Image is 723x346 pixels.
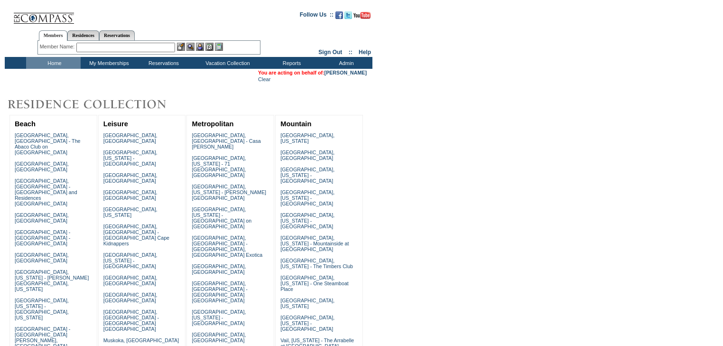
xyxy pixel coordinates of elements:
a: [PERSON_NAME] [324,70,367,75]
div: Member Name: [40,43,76,51]
a: [GEOGRAPHIC_DATA], [GEOGRAPHIC_DATA] - [GEOGRAPHIC_DATA] [GEOGRAPHIC_DATA] [192,281,247,303]
a: Sign Out [318,49,342,56]
a: [GEOGRAPHIC_DATA], [US_STATE] - [GEOGRAPHIC_DATA] [280,189,334,206]
a: Residences [67,30,99,40]
td: Follow Us :: [300,10,334,22]
a: Become our fan on Facebook [335,14,343,20]
a: [GEOGRAPHIC_DATA], [US_STATE] [280,298,334,309]
a: [GEOGRAPHIC_DATA], [US_STATE] - [GEOGRAPHIC_DATA] [192,309,246,326]
a: Beach [15,120,36,128]
a: [GEOGRAPHIC_DATA], [GEOGRAPHIC_DATA] [103,132,158,144]
span: :: [349,49,352,56]
a: [GEOGRAPHIC_DATA], [US_STATE] - [GEOGRAPHIC_DATA] on [GEOGRAPHIC_DATA] [192,206,251,229]
td: Home [26,57,81,69]
a: [GEOGRAPHIC_DATA], [US_STATE] - [GEOGRAPHIC_DATA], [US_STATE] [15,298,69,320]
img: Impersonate [196,43,204,51]
a: [GEOGRAPHIC_DATA], [GEOGRAPHIC_DATA] - [GEOGRAPHIC_DATA], [GEOGRAPHIC_DATA] Exotica [192,235,262,258]
a: [GEOGRAPHIC_DATA] - [GEOGRAPHIC_DATA] - [GEOGRAPHIC_DATA] [15,229,70,246]
a: [GEOGRAPHIC_DATA], [US_STATE] - 71 [GEOGRAPHIC_DATA], [GEOGRAPHIC_DATA] [192,155,246,178]
td: My Memberships [81,57,135,69]
td: Reservations [135,57,190,69]
a: [GEOGRAPHIC_DATA], [US_STATE] - Mountainside at [GEOGRAPHIC_DATA] [280,235,349,252]
td: Reports [263,57,318,69]
a: [GEOGRAPHIC_DATA], [US_STATE] - [PERSON_NAME][GEOGRAPHIC_DATA] [192,184,266,201]
a: Reservations [99,30,135,40]
a: [GEOGRAPHIC_DATA], [US_STATE] [280,132,334,144]
a: [GEOGRAPHIC_DATA], [GEOGRAPHIC_DATA] [192,332,246,343]
a: [GEOGRAPHIC_DATA], [US_STATE] - [GEOGRAPHIC_DATA] [280,212,334,229]
a: [GEOGRAPHIC_DATA], [GEOGRAPHIC_DATA] - [GEOGRAPHIC_DATA] and Residences [GEOGRAPHIC_DATA] [15,178,77,206]
a: Muskoka, [GEOGRAPHIC_DATA] [103,337,179,343]
a: [GEOGRAPHIC_DATA], [GEOGRAPHIC_DATA] - [GEOGRAPHIC_DATA] Cape Kidnappers [103,224,169,246]
a: [GEOGRAPHIC_DATA], [US_STATE] [103,206,158,218]
a: Metropolitan [192,120,233,128]
img: Compass Home [13,5,74,24]
img: View [186,43,195,51]
a: [GEOGRAPHIC_DATA], [GEOGRAPHIC_DATA] [15,252,69,263]
img: Reservations [205,43,213,51]
img: Become our fan on Facebook [335,11,343,19]
a: Help [359,49,371,56]
a: [GEOGRAPHIC_DATA], [GEOGRAPHIC_DATA] [280,150,334,161]
td: Vacation Collection [190,57,263,69]
a: [GEOGRAPHIC_DATA], [GEOGRAPHIC_DATA] [192,263,246,275]
a: [GEOGRAPHIC_DATA], [US_STATE] - [GEOGRAPHIC_DATA] [103,150,158,167]
a: Leisure [103,120,128,128]
a: [GEOGRAPHIC_DATA], [US_STATE] - [GEOGRAPHIC_DATA] [280,315,334,332]
td: Admin [318,57,372,69]
a: [GEOGRAPHIC_DATA], [GEOGRAPHIC_DATA] [103,189,158,201]
a: [GEOGRAPHIC_DATA], [GEOGRAPHIC_DATA] - The Abaco Club on [GEOGRAPHIC_DATA] [15,132,81,155]
a: [GEOGRAPHIC_DATA], [US_STATE] - One Steamboat Place [280,275,349,292]
a: [GEOGRAPHIC_DATA], [US_STATE] - The Timbers Club [280,258,353,269]
a: [GEOGRAPHIC_DATA], [US_STATE] - [PERSON_NAME][GEOGRAPHIC_DATA], [US_STATE] [15,269,89,292]
a: Subscribe to our YouTube Channel [353,14,371,20]
a: [GEOGRAPHIC_DATA], [GEOGRAPHIC_DATA] [15,212,69,224]
a: [GEOGRAPHIC_DATA], [GEOGRAPHIC_DATA] - [GEOGRAPHIC_DATA] [GEOGRAPHIC_DATA] [103,309,159,332]
a: [GEOGRAPHIC_DATA], [GEOGRAPHIC_DATA] - Casa [PERSON_NAME] [192,132,260,150]
a: [GEOGRAPHIC_DATA], [US_STATE] - [GEOGRAPHIC_DATA] [103,252,158,269]
a: [GEOGRAPHIC_DATA], [US_STATE] - [GEOGRAPHIC_DATA] [280,167,334,184]
a: [GEOGRAPHIC_DATA], [GEOGRAPHIC_DATA] [103,292,158,303]
span: You are acting on behalf of: [258,70,367,75]
a: Mountain [280,120,311,128]
img: Follow us on Twitter [344,11,352,19]
a: [GEOGRAPHIC_DATA], [GEOGRAPHIC_DATA] [103,275,158,286]
a: Clear [258,76,270,82]
img: i.gif [5,14,12,15]
img: Destinations by Exclusive Resorts [5,95,190,114]
a: [GEOGRAPHIC_DATA], [GEOGRAPHIC_DATA] [103,172,158,184]
img: Subscribe to our YouTube Channel [353,12,371,19]
a: [GEOGRAPHIC_DATA], [GEOGRAPHIC_DATA] [15,161,69,172]
img: b_edit.gif [177,43,185,51]
a: Members [39,30,68,41]
img: b_calculator.gif [215,43,223,51]
a: Follow us on Twitter [344,14,352,20]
